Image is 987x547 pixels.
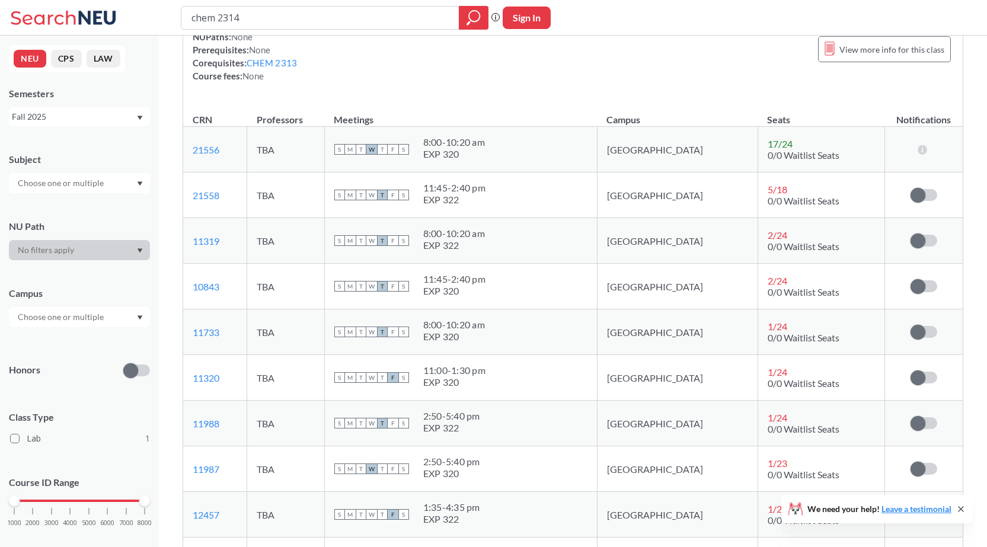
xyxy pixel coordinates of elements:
span: W [366,463,377,474]
span: 0/0 Waitlist Seats [768,332,839,343]
span: S [334,372,345,383]
span: S [398,281,409,292]
span: S [334,235,345,246]
span: 2 / 24 [768,229,787,241]
span: 0/0 Waitlist Seats [768,423,839,434]
span: T [356,463,366,474]
td: [GEOGRAPHIC_DATA] [597,492,758,538]
span: 5 / 18 [768,184,787,195]
a: 21556 [193,144,219,155]
span: S [334,190,345,200]
span: F [388,418,398,428]
span: W [366,190,377,200]
a: 11988 [193,418,219,429]
span: 2000 [25,520,40,526]
span: None [231,31,253,42]
span: 0/0 Waitlist Seats [768,149,839,161]
span: View more info for this class [839,42,944,57]
span: W [366,235,377,246]
span: F [388,281,398,292]
span: T [356,418,366,428]
td: TBA [247,172,325,218]
span: W [366,418,377,428]
span: W [366,372,377,383]
span: S [334,418,345,428]
div: 2:50 - 5:40 pm [423,410,480,422]
td: [GEOGRAPHIC_DATA] [597,446,758,492]
span: None [242,71,264,81]
div: 8:00 - 10:20 am [423,136,485,148]
td: TBA [247,492,325,538]
span: M [345,418,356,428]
a: 11733 [193,327,219,338]
svg: magnifying glass [467,9,481,26]
div: CRN [193,113,212,126]
th: Campus [597,101,758,127]
span: F [388,144,398,155]
span: S [334,281,345,292]
span: T [377,235,388,246]
span: W [366,509,377,520]
th: Notifications [884,101,962,127]
span: 0/0 Waitlist Seats [768,195,839,206]
span: F [388,235,398,246]
div: NU Path [9,220,150,233]
span: T [377,327,388,337]
span: T [356,372,366,383]
td: TBA [247,446,325,492]
span: 1 / 24 [768,321,787,332]
span: 0/0 Waitlist Seats [768,469,839,480]
span: S [398,372,409,383]
span: T [356,281,366,292]
td: TBA [247,355,325,401]
a: 12457 [193,509,219,520]
span: S [334,463,345,474]
span: 17 / 24 [768,138,793,149]
span: T [377,509,388,520]
span: 1 / 24 [768,412,787,423]
a: 11319 [193,235,219,247]
td: TBA [247,401,325,446]
td: [GEOGRAPHIC_DATA] [597,172,758,218]
span: T [377,281,388,292]
span: S [398,463,409,474]
div: EXP 320 [423,148,485,160]
span: W [366,327,377,337]
span: 7000 [119,520,133,526]
div: 11:45 - 2:40 pm [423,182,485,194]
button: LAW [87,50,120,68]
span: M [345,372,356,383]
div: EXP 320 [423,285,485,297]
a: 11320 [193,372,219,383]
td: TBA [247,264,325,309]
span: M [345,190,356,200]
div: 8:00 - 10:20 am [423,228,485,239]
span: F [388,372,398,383]
a: 10843 [193,281,219,292]
div: Dropdown arrow [9,307,150,327]
svg: Dropdown arrow [137,248,143,253]
svg: Dropdown arrow [137,181,143,186]
span: 8000 [138,520,152,526]
span: F [388,463,398,474]
span: S [334,144,345,155]
span: S [334,509,345,520]
button: Sign In [503,7,551,29]
div: 1:35 - 4:35 pm [423,501,480,513]
td: [GEOGRAPHIC_DATA] [597,355,758,401]
td: [GEOGRAPHIC_DATA] [597,401,758,446]
div: NUPaths: Prerequisites: Corequisites: Course fees: [193,30,297,82]
a: CHEM 2313 [247,57,297,68]
span: S [398,190,409,200]
span: 5000 [82,520,96,526]
td: [GEOGRAPHIC_DATA] [597,264,758,309]
span: T [377,372,388,383]
div: 11:45 - 2:40 pm [423,273,485,285]
span: S [398,235,409,246]
span: F [388,190,398,200]
span: T [377,418,388,428]
span: 1 / 23 [768,503,787,514]
span: 1 / 24 [768,366,787,378]
span: S [398,327,409,337]
input: Choose one or multiple [12,176,111,190]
